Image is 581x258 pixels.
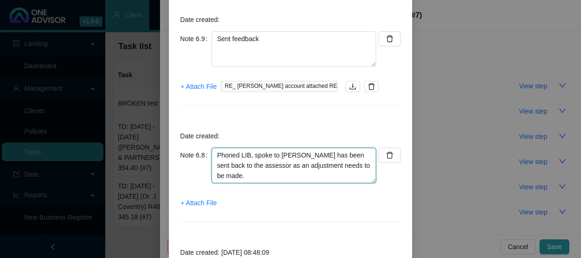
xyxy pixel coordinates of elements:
button: + Attach File [180,195,217,210]
span: RE_ [PERSON_NAME] account attached REminder.msg [221,81,338,92]
span: delete [386,35,393,43]
span: + Attach File [181,81,217,92]
p: Date created: [180,14,401,25]
span: delete [386,151,393,159]
p: Date created: [180,131,401,141]
textarea: Sent feedback [211,31,376,67]
span: download [349,83,356,90]
span: delete [368,83,375,90]
span: + Attach File [181,198,217,208]
textarea: Phoned LIB, spoke to [PERSON_NAME] has been sent back to the assessor as an adjustment needs to b... [211,148,376,183]
button: + Attach File [180,79,217,94]
label: Note 6.8 [180,148,211,163]
label: Note 6.9 [180,31,211,46]
p: Date created: [DATE] 08:48:09 [180,247,401,258]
